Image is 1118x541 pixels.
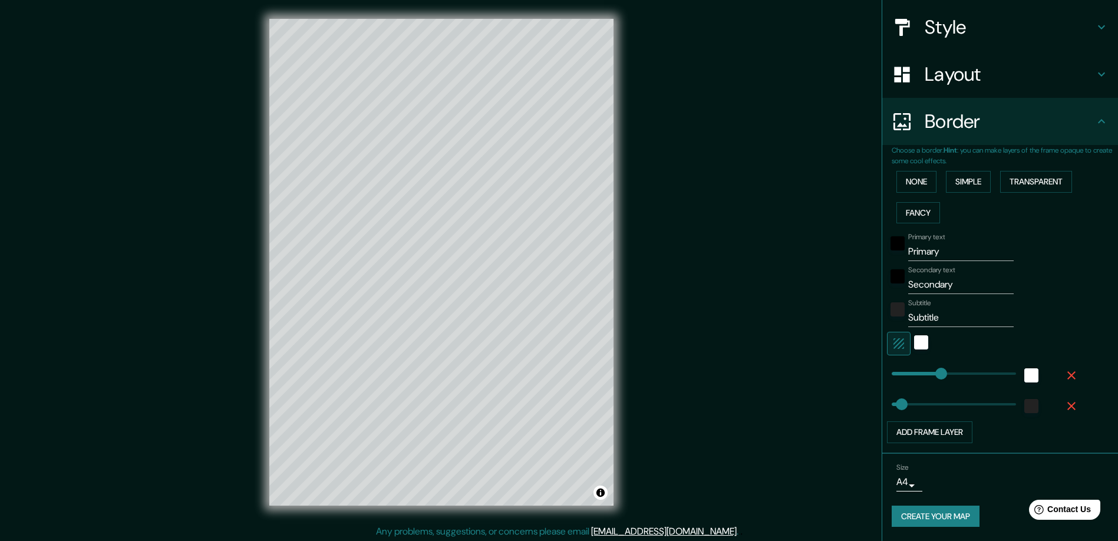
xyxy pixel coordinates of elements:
button: black [891,269,905,283]
button: color-222222 [891,302,905,316]
h4: Style [925,15,1094,39]
button: Simple [946,171,991,193]
button: color-222222 [1024,399,1038,413]
button: Transparent [1000,171,1072,193]
div: Layout [882,51,1118,98]
button: black [891,236,905,250]
div: Border [882,98,1118,145]
h4: Border [925,110,1094,133]
div: . [740,524,743,539]
div: A4 [896,473,922,491]
div: . [738,524,740,539]
label: Secondary text [908,265,955,275]
label: Size [896,462,909,472]
button: white [1024,368,1038,382]
iframe: Help widget launcher [1013,495,1105,528]
p: Choose a border. : you can make layers of the frame opaque to create some cool effects. [892,145,1118,166]
b: Hint [944,146,957,155]
label: Subtitle [908,298,931,308]
button: None [896,171,936,193]
h4: Layout [925,62,1094,86]
div: Style [882,4,1118,51]
button: Fancy [896,202,940,224]
button: Add frame layer [887,421,972,443]
button: Create your map [892,506,980,527]
button: Toggle attribution [593,486,608,500]
p: Any problems, suggestions, or concerns please email . [376,524,738,539]
a: [EMAIL_ADDRESS][DOMAIN_NAME] [591,525,737,537]
button: white [914,335,928,349]
label: Primary text [908,232,945,242]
